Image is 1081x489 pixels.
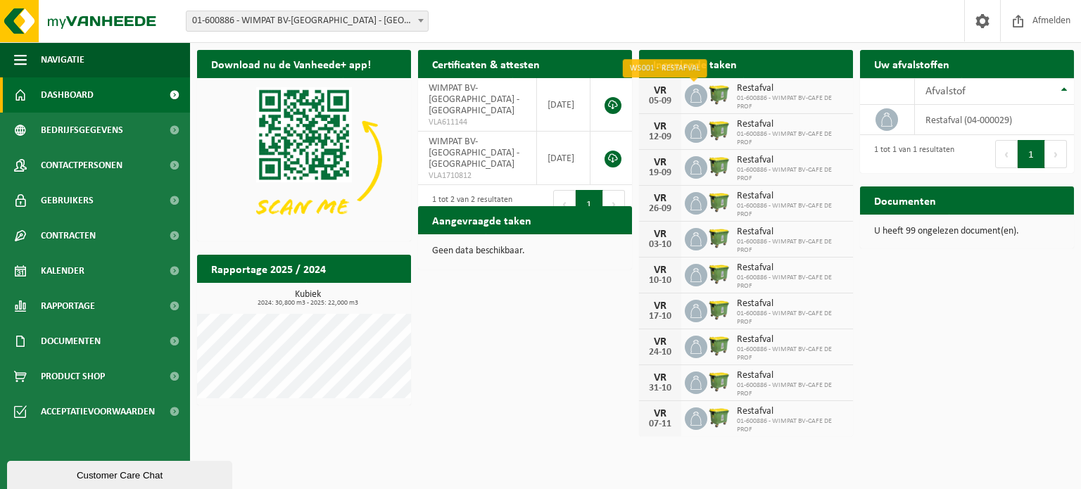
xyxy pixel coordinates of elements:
[41,113,123,148] span: Bedrijfsgegevens
[646,229,674,240] div: VR
[429,136,519,170] span: WIMPAT BV-[GEOGRAPHIC_DATA] - [GEOGRAPHIC_DATA]
[646,276,674,286] div: 10-10
[646,204,674,214] div: 26-09
[737,417,846,434] span: 01-600886 - WIMPAT BV-CAFE DE PROF
[707,334,731,357] img: WB-1100-HPE-GN-50
[425,189,512,220] div: 1 tot 2 van 2 resultaten
[646,383,674,393] div: 31-10
[646,300,674,312] div: VR
[737,83,846,94] span: Restafval
[646,132,674,142] div: 12-09
[737,191,846,202] span: Restafval
[737,227,846,238] span: Restafval
[707,262,731,286] img: WB-1100-HPE-GN-50
[537,78,590,132] td: [DATE]
[646,312,674,322] div: 17-10
[646,193,674,204] div: VR
[429,83,519,116] span: WIMPAT BV-[GEOGRAPHIC_DATA] - [GEOGRAPHIC_DATA]
[737,274,846,291] span: 01-600886 - WIMPAT BV-CAFE DE PROF
[418,50,554,77] h2: Certificaten & attesten
[41,324,101,359] span: Documenten
[707,118,731,142] img: WB-1100-HPE-GN-50
[639,50,751,77] h2: Ingeplande taken
[41,183,94,218] span: Gebruikers
[737,345,846,362] span: 01-600886 - WIMPAT BV-CAFE DE PROF
[707,369,731,393] img: WB-1100-HPE-GN-50
[646,121,674,132] div: VR
[7,458,235,489] iframe: chat widget
[197,78,411,239] img: Download de VHEPlus App
[537,132,590,185] td: [DATE]
[737,334,846,345] span: Restafval
[860,186,950,214] h2: Documenten
[41,42,84,77] span: Navigatie
[646,265,674,276] div: VR
[197,255,340,282] h2: Rapportage 2025 / 2024
[646,348,674,357] div: 24-10
[429,170,526,182] span: VLA1710812
[576,190,603,218] button: 1
[41,148,122,183] span: Contactpersonen
[41,218,96,253] span: Contracten
[646,85,674,96] div: VR
[646,419,674,429] div: 07-11
[646,96,674,106] div: 05-09
[860,50,963,77] h2: Uw afvalstoffen
[737,298,846,310] span: Restafval
[1045,140,1067,168] button: Next
[737,370,846,381] span: Restafval
[646,157,674,168] div: VR
[737,94,846,111] span: 01-600886 - WIMPAT BV-CAFE DE PROF
[646,372,674,383] div: VR
[737,166,846,183] span: 01-600886 - WIMPAT BV-CAFE DE PROF
[707,226,731,250] img: WB-1100-HPE-GN-50
[737,310,846,326] span: 01-600886 - WIMPAT BV-CAFE DE PROF
[737,155,846,166] span: Restafval
[41,394,155,429] span: Acceptatievoorwaarden
[915,105,1074,135] td: restafval (04-000029)
[41,253,84,288] span: Kalender
[197,50,385,77] h2: Download nu de Vanheede+ app!
[737,202,846,219] span: 01-600886 - WIMPAT BV-CAFE DE PROF
[707,405,731,429] img: WB-1100-HPE-GN-50
[646,168,674,178] div: 19-09
[186,11,429,32] span: 01-600886 - WIMPAT BV-CAFE DE PROF - ANTWERPEN
[646,408,674,419] div: VR
[707,298,731,322] img: WB-1100-HPE-GN-50
[925,86,966,97] span: Afvalstof
[41,359,105,394] span: Product Shop
[874,227,1060,236] p: U heeft 99 ongelezen document(en).
[306,282,410,310] a: Bekijk rapportage
[995,140,1018,168] button: Previous
[204,300,411,307] span: 2024: 30,800 m3 - 2025: 22,000 m3
[737,238,846,255] span: 01-600886 - WIMPAT BV-CAFE DE PROF
[429,117,526,128] span: VLA611144
[41,77,94,113] span: Dashboard
[418,206,545,234] h2: Aangevraagde taken
[737,381,846,398] span: 01-600886 - WIMPAT BV-CAFE DE PROF
[867,139,954,170] div: 1 tot 1 van 1 resultaten
[737,406,846,417] span: Restafval
[432,246,618,256] p: Geen data beschikbaar.
[737,262,846,274] span: Restafval
[737,130,846,147] span: 01-600886 - WIMPAT BV-CAFE DE PROF
[553,190,576,218] button: Previous
[187,11,428,31] span: 01-600886 - WIMPAT BV-CAFE DE PROF - ANTWERPEN
[707,154,731,178] img: WB-1100-HPE-GN-50
[1018,140,1045,168] button: 1
[707,190,731,214] img: WB-1100-HPE-GN-50
[707,82,731,106] img: WB-1100-HPE-GN-50
[646,336,674,348] div: VR
[603,190,625,218] button: Next
[204,290,411,307] h3: Kubiek
[737,119,846,130] span: Restafval
[41,288,95,324] span: Rapportage
[646,240,674,250] div: 03-10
